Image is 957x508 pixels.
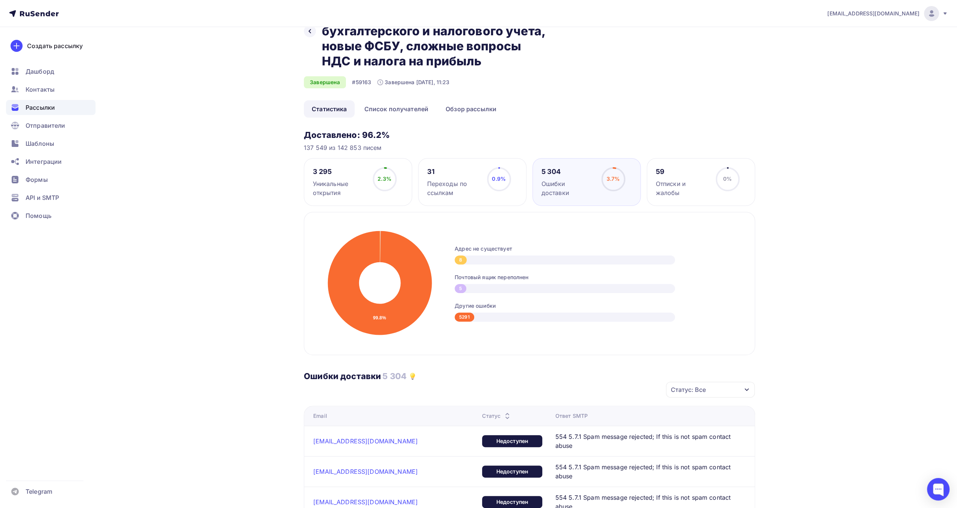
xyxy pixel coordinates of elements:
[723,175,732,182] span: 0%
[313,179,366,197] div: Уникальные открытия
[26,103,55,112] span: Рассылки
[378,175,391,182] span: 2.3%
[656,179,709,197] div: Отписки и жалобы
[482,412,512,420] div: Статус
[6,118,96,133] a: Отправители
[6,64,96,79] a: Дашборд
[304,143,755,152] div: 137 549 из 142 853 писем
[438,100,504,118] a: Обзор рассылки
[313,437,418,445] a: [EMAIL_ADDRESS][DOMAIN_NAME]
[427,179,480,197] div: Переходы по ссылкам
[555,412,588,420] div: Ответ SMTP
[304,100,355,118] a: Статистика
[352,79,371,86] div: #59163
[356,100,436,118] a: Список получателей
[6,100,96,115] a: Рассылки
[455,245,740,252] div: Адрес не существует
[304,130,755,140] h3: Доставлено: 96.2%
[455,274,740,281] div: Почтовый ящик переполнен
[427,167,480,176] div: 31
[377,79,449,86] div: Завершена [DATE], 11:23
[304,76,346,88] div: Завершена
[482,496,542,508] div: Недоступен
[455,302,740,310] div: Другие ошибки
[26,67,54,76] span: Дашборд
[455,313,474,322] div: 5291
[26,85,55,94] span: Контакты
[656,167,709,176] div: 59
[555,432,737,450] span: 554 5.7.1 Spam message rejected; If this is not spam contact abuse
[26,139,54,148] span: Шаблоны
[313,167,366,176] div: 3 295
[492,175,506,182] span: 0.9%
[607,175,620,182] span: 3.7%
[6,82,96,97] a: Контакты
[455,284,466,293] div: 5
[827,10,919,17] span: [EMAIL_ADDRESS][DOMAIN_NAME]
[313,412,327,420] div: Email
[541,179,595,197] div: Ошибки доставки
[827,6,948,21] a: [EMAIL_ADDRESS][DOMAIN_NAME]
[26,193,59,202] span: API и SMTP
[313,498,418,506] a: [EMAIL_ADDRESS][DOMAIN_NAME]
[541,167,595,176] div: 5 304
[671,385,706,394] div: Статус: Все
[26,175,48,184] span: Формы
[482,466,542,478] div: Недоступен
[26,211,52,220] span: Помощь
[27,41,83,50] div: Создать рассылку
[26,157,62,166] span: Интеграции
[6,172,96,187] a: Формы
[555,463,737,481] span: 554 5.7.1 Spam message rejected; If this is not spam contact abuse
[455,256,467,265] div: 8
[26,487,52,496] span: Telegram
[313,468,418,475] a: [EMAIL_ADDRESS][DOMAIN_NAME]
[26,121,65,130] span: Отправители
[666,381,755,398] button: Статус: Все
[482,435,542,447] div: Недоступен
[6,136,96,151] a: Шаблоны
[382,371,406,381] h3: 5 304
[304,371,381,381] h3: Ошибки доставки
